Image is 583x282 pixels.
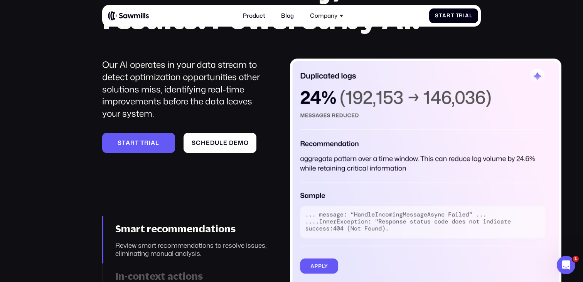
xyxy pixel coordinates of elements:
[135,139,139,146] span: t
[557,256,575,274] iframe: Intercom live chat
[192,139,196,146] span: S
[238,139,244,146] span: m
[151,139,155,146] span: a
[277,8,298,24] a: Blog
[451,13,454,19] span: t
[459,13,463,19] span: r
[442,13,447,19] span: a
[115,270,270,282] div: In-context actions
[306,8,347,24] div: Company
[118,139,122,146] span: S
[140,139,144,146] span: t
[429,8,478,23] a: StartTrial
[130,139,135,146] span: r
[206,139,210,146] span: e
[239,8,270,24] a: Product
[435,13,439,19] span: S
[244,139,249,146] span: o
[310,12,337,19] div: Company
[210,139,215,146] span: d
[439,13,442,19] span: t
[149,139,151,146] span: i
[465,13,469,19] span: a
[155,139,159,146] span: l
[573,256,579,262] span: 1
[229,139,234,146] span: d
[215,139,219,146] span: u
[144,139,149,146] span: r
[184,133,256,153] a: Scheduledemo
[469,13,472,19] span: l
[223,139,227,146] span: e
[115,223,270,235] div: Smart recommendations
[102,59,270,120] div: Our AI operates in your data stream to detect optimization opportunities other solutions miss, id...
[102,133,175,153] a: Starttrial
[463,13,465,19] span: i
[196,139,201,146] span: c
[122,139,126,146] span: t
[447,13,451,19] span: r
[126,139,130,146] span: a
[234,139,238,146] span: e
[456,13,459,19] span: T
[115,241,270,257] div: Review smart recommendations to resolve issues, eliminating manual analysis.
[219,139,223,146] span: l
[201,139,206,146] span: h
